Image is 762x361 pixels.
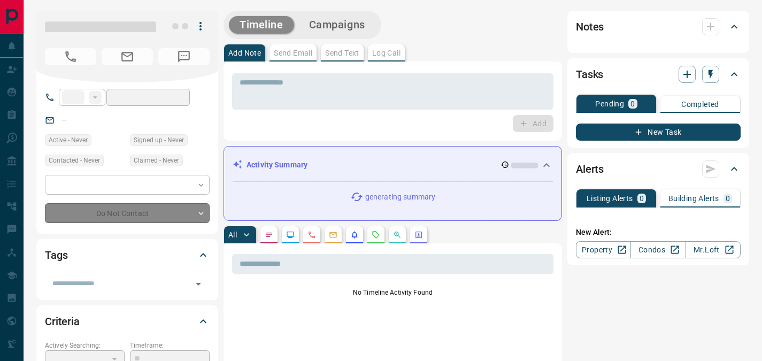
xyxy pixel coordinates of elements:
[102,48,153,65] span: No Email
[228,49,261,57] p: Add Note
[232,288,553,297] p: No Timeline Activity Found
[595,100,624,107] p: Pending
[228,231,237,239] p: All
[576,156,741,182] div: Alerts
[576,14,741,40] div: Notes
[298,16,376,34] button: Campaigns
[49,155,100,166] span: Contacted - Never
[372,231,380,239] svg: Requests
[49,135,88,145] span: Active - Never
[45,242,210,268] div: Tags
[45,48,96,65] span: No Number
[233,155,553,175] div: Activity Summary
[45,341,125,350] p: Actively Searching:
[681,101,719,108] p: Completed
[630,241,686,258] a: Condos
[576,227,741,238] p: New Alert:
[45,309,210,334] div: Criteria
[134,155,179,166] span: Claimed - Never
[587,195,633,202] p: Listing Alerts
[130,341,210,350] p: Timeframe:
[229,16,294,34] button: Timeline
[350,231,359,239] svg: Listing Alerts
[726,195,730,202] p: 0
[576,160,604,178] h2: Alerts
[134,135,184,145] span: Signed up - Never
[414,231,423,239] svg: Agent Actions
[576,124,741,141] button: New Task
[191,276,206,291] button: Open
[630,100,635,107] p: 0
[265,231,273,239] svg: Notes
[329,231,337,239] svg: Emails
[45,313,80,330] h2: Criteria
[62,116,66,124] a: --
[158,48,210,65] span: No Number
[576,18,604,35] h2: Notes
[668,195,719,202] p: Building Alerts
[45,203,210,223] div: Do Not Contact
[686,241,741,258] a: Mr.Loft
[45,247,67,264] h2: Tags
[307,231,316,239] svg: Calls
[247,159,307,171] p: Activity Summary
[286,231,295,239] svg: Lead Browsing Activity
[393,231,402,239] svg: Opportunities
[576,241,631,258] a: Property
[576,66,603,83] h2: Tasks
[640,195,644,202] p: 0
[365,191,435,203] p: generating summary
[576,62,741,87] div: Tasks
